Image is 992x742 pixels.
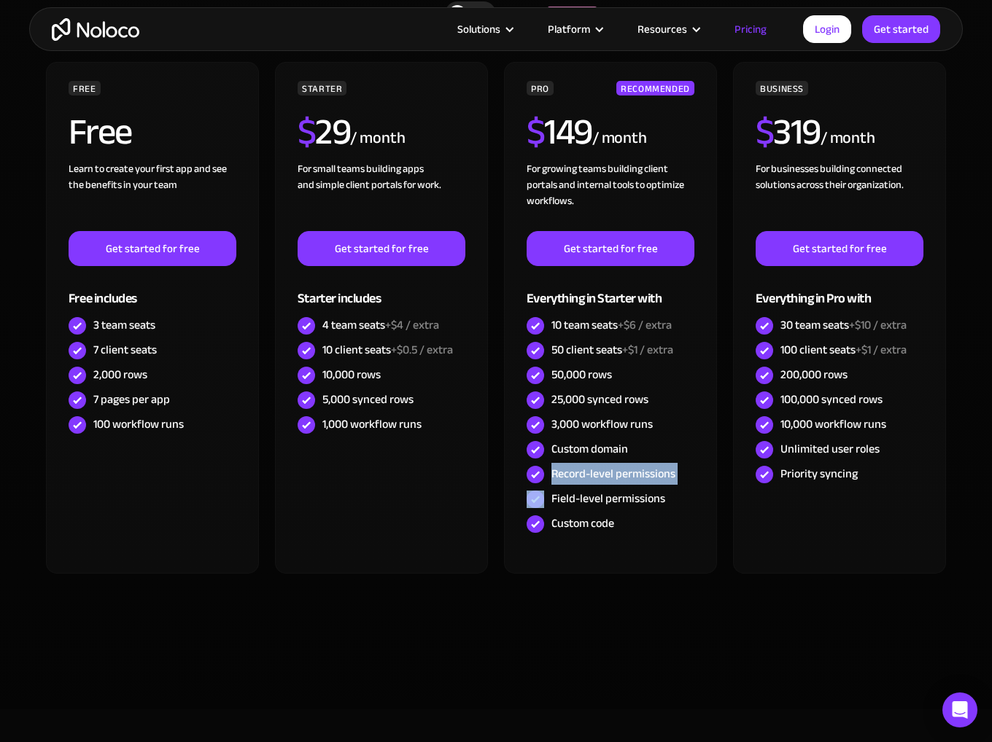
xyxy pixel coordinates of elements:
h2: Free [69,114,132,150]
div: 10 team seats [551,317,672,333]
span: +$1 / extra [622,339,673,361]
div: / month [350,127,405,150]
div: For growing teams building client portals and internal tools to optimize workflows. [527,161,694,231]
h2: 319 [756,114,821,150]
div: For businesses building connected solutions across their organization. ‍ [756,161,923,231]
div: Resources [638,20,687,39]
h2: 149 [527,114,592,150]
div: 1,000 workflow runs [322,416,422,432]
span: $ [756,98,774,166]
div: 30 team seats [780,317,907,333]
div: 4 team seats [322,317,439,333]
span: $ [298,98,316,166]
div: / month [821,127,875,150]
div: Free includes [69,266,236,313]
a: Login [803,15,851,43]
div: 25,000 synced rows [551,391,648,407]
div: Learn to create your first app and see the benefits in your team ‍ [69,161,236,231]
div: 100 workflow runs [93,416,184,432]
div: Everything in Pro with [756,266,923,313]
div: Platform [530,20,619,39]
div: Field-level permissions [551,491,665,507]
div: Unlimited user roles [780,441,880,457]
span: +$6 / extra [618,314,672,336]
div: 7 client seats [93,342,157,358]
div: 10,000 workflow runs [780,416,886,432]
div: Everything in Starter with [527,266,694,313]
div: 10 client seats [322,342,453,358]
div: Starter includes [298,266,465,313]
div: RECOMMENDED [616,81,694,95]
div: 100 client seats [780,342,907,358]
div: Solutions [439,20,530,39]
h2: 29 [298,114,351,150]
a: Get started for free [69,231,236,266]
a: Get started [862,15,940,43]
div: 50 client seats [551,342,673,358]
div: 100,000 synced rows [780,391,883,407]
div: PRO [527,81,554,95]
div: 50,000 rows [551,367,612,383]
div: BUSINESS [756,81,808,95]
div: 3,000 workflow runs [551,416,653,432]
div: 2,000 rows [93,367,147,383]
div: Custom domain [551,441,628,457]
div: Solutions [457,20,500,39]
div: 10,000 rows [322,367,381,383]
a: Get started for free [298,231,465,266]
span: $ [527,98,545,166]
span: +$1 / extra [856,339,907,361]
a: Pricing [716,20,785,39]
div: Open Intercom Messenger [942,692,977,727]
a: home [52,18,139,41]
div: STARTER [298,81,346,95]
div: Platform [548,20,590,39]
span: +$0.5 / extra [391,339,453,361]
div: Record-level permissions [551,466,675,482]
div: 3 team seats [93,317,155,333]
div: For small teams building apps and simple client portals for work. ‍ [298,161,465,231]
span: +$4 / extra [385,314,439,336]
div: Priority syncing [780,466,858,482]
a: Get started for free [756,231,923,266]
div: Resources [619,20,716,39]
a: Get started for free [527,231,694,266]
div: 5,000 synced rows [322,391,414,407]
div: FREE [69,81,101,95]
div: 7 pages per app [93,391,170,407]
div: 200,000 rows [780,367,848,383]
span: +$10 / extra [849,314,907,336]
div: / month [592,127,647,150]
div: Custom code [551,515,614,531]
